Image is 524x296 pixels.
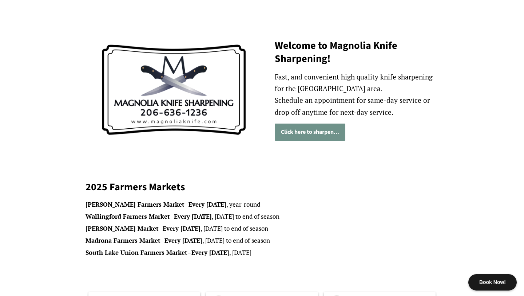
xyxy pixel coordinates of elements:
[86,248,187,257] strong: South Lake Union Farmers Market
[188,200,226,209] strong: Every [DATE]
[174,212,212,221] strong: Every [DATE]
[86,235,438,246] li: – , [DATE] to end of season
[86,236,160,245] strong: Madrona Farmers Market
[468,274,517,291] div: Book Now!
[86,248,438,258] li: – , [DATE]
[86,200,184,209] strong: [PERSON_NAME] Farmers Market
[163,224,201,233] strong: Every [DATE]
[275,39,438,66] h2: Welcome to Magnolia Knife Sharpening!
[86,212,170,221] strong: Wallingford Farmers Market
[86,180,438,194] h2: 2025 Farmers Markets
[275,71,438,118] p: Fast, and convenient high quality knife sharpening for the [GEOGRAPHIC_DATA] area. Schedule an ap...
[164,236,202,245] strong: Every [DATE]
[275,124,345,141] a: Click here to sharpen...
[86,211,438,222] li: – , [DATE] to end of season
[86,224,159,233] strong: [PERSON_NAME] Market
[191,248,229,257] strong: Every [DATE]
[86,199,438,210] li: – , year-round
[86,223,438,234] li: – , [DATE] to end of season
